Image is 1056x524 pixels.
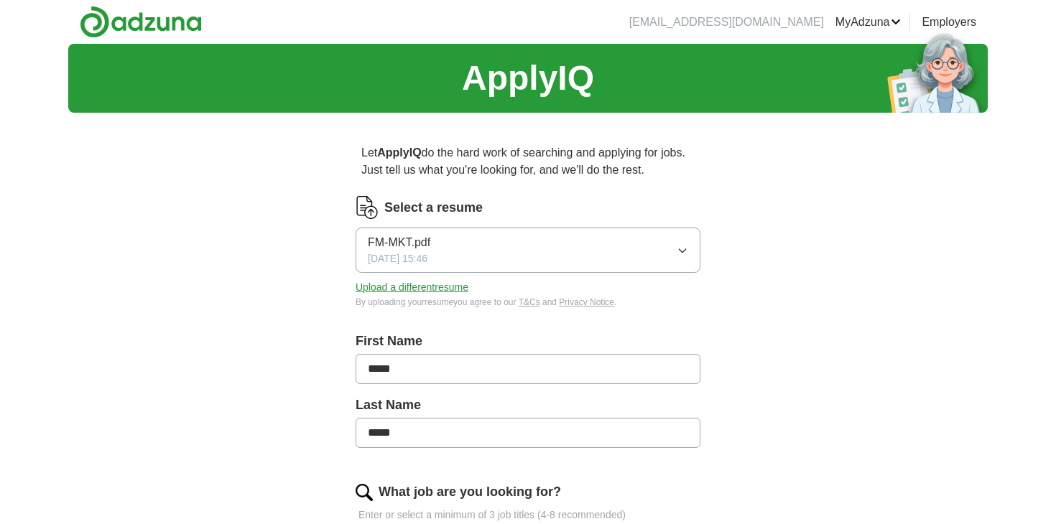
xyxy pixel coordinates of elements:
a: Privacy Notice [559,297,614,307]
a: T&Cs [519,297,540,307]
div: By uploading your resume you agree to our and . [356,296,700,309]
a: MyAdzuna [835,14,902,31]
img: CV Icon [356,196,379,219]
p: Let do the hard work of searching and applying for jobs. Just tell us what you're looking for, an... [356,139,700,184]
button: Upload a differentresume [356,280,468,295]
label: Select a resume [384,198,483,217]
button: FM-MKT.pdf[DATE] 15:46 [356,228,700,273]
span: FM-MKT.pdf [368,234,430,251]
p: Enter or select a minimum of 3 job titles (4-8 recommended) [356,507,700,523]
label: What job are you looking for? [379,482,561,502]
a: Employers [922,14,976,31]
h1: ApplyIQ [462,52,594,104]
strong: ApplyIQ [377,146,421,159]
label: Last Name [356,396,700,415]
span: [DATE] 15:46 [368,251,427,266]
img: search.png [356,484,373,501]
img: Adzuna logo [80,6,202,38]
label: First Name [356,332,700,351]
li: [EMAIL_ADDRESS][DOMAIN_NAME] [629,14,824,31]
